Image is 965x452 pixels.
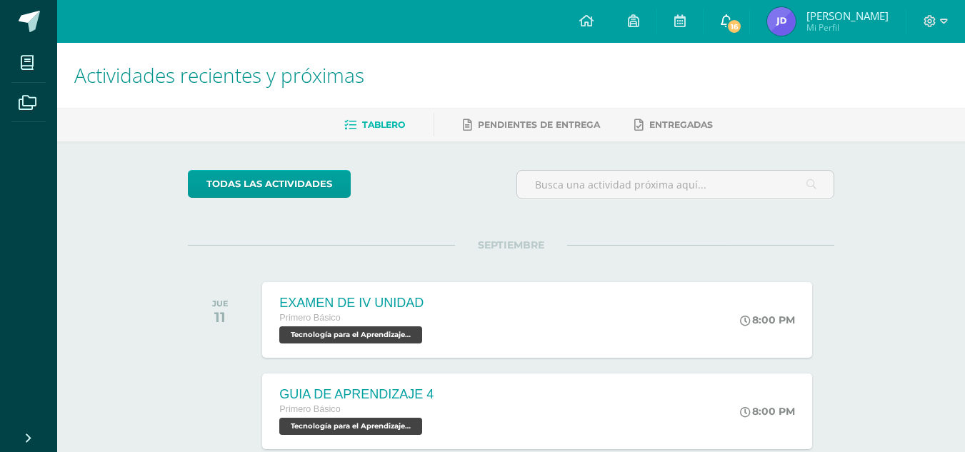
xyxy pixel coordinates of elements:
span: Pendientes de entrega [478,119,600,130]
div: JUE [212,298,229,308]
span: SEPTIEMBRE [455,238,567,251]
span: Tecnología para el Aprendizaje y la Comunicación (Informática) 'C' [279,418,422,435]
input: Busca una actividad próxima aquí... [517,171,834,199]
span: Actividades recientes y próximas [74,61,364,89]
div: 11 [212,308,229,326]
span: [PERSON_NAME] [806,9,889,23]
div: EXAMEN DE IV UNIDAD [279,296,426,311]
span: Primero Básico [279,404,340,414]
a: Pendientes de entrega [463,114,600,136]
a: todas las Actividades [188,170,351,198]
a: Entregadas [634,114,713,136]
div: GUIA DE APRENDIZAJE 4 [279,387,434,402]
span: Tablero [362,119,405,130]
div: 8:00 PM [740,313,795,326]
span: Entregadas [649,119,713,130]
span: Primero Básico [279,313,340,323]
span: Tecnología para el Aprendizaje y la Comunicación (Informática) 'C' [279,326,422,343]
span: 16 [726,19,742,34]
div: 8:00 PM [740,405,795,418]
img: c0ef1fb49d5dbfcf3871512e26dcd321.png [767,7,796,36]
span: Mi Perfil [806,21,889,34]
a: Tablero [344,114,405,136]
